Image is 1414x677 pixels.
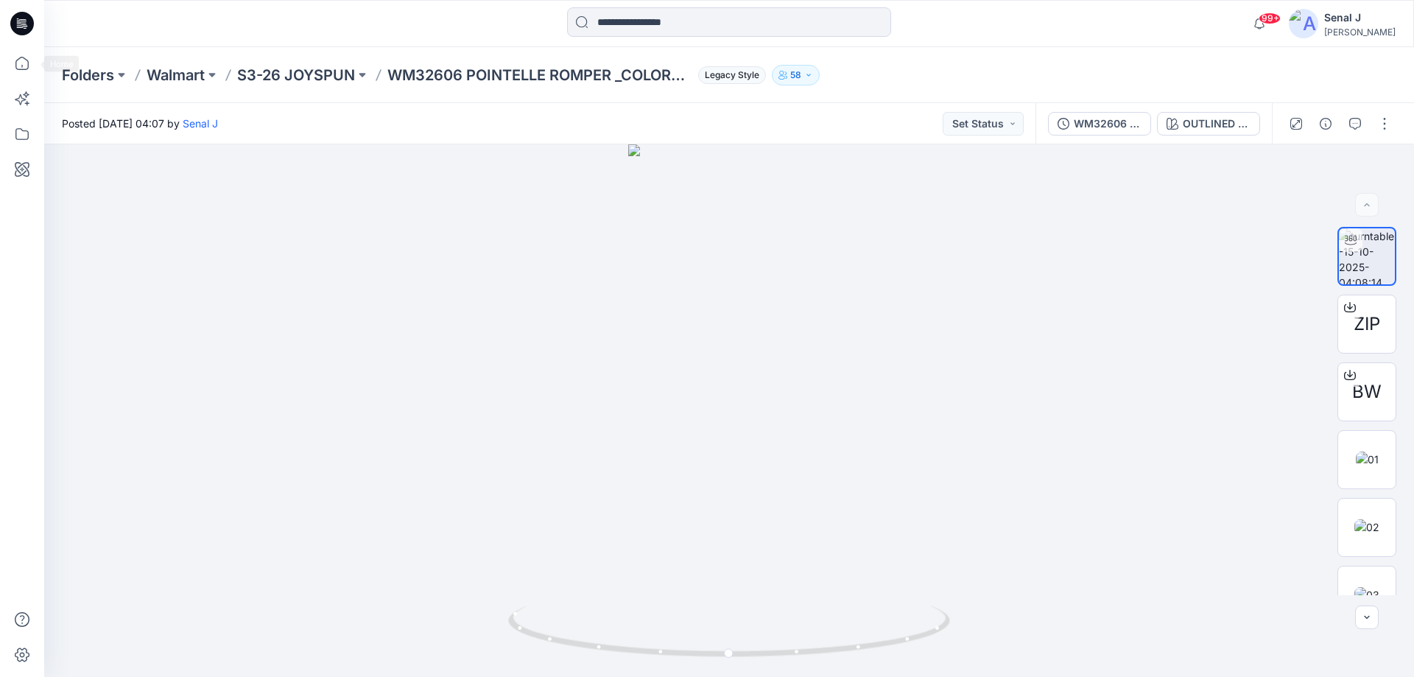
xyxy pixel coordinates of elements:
button: OUTLINED FLOWER WINTER WHITE [1157,112,1260,136]
div: WM32606 POINTELLE ROMPER _COLORWAY_REV3 [1074,116,1142,132]
span: Legacy Style [698,66,766,84]
p: 58 [790,67,801,83]
a: Walmart [147,65,205,85]
a: S3-26 JOYSPUN [237,65,355,85]
div: OUTLINED FLOWER WINTER WHITE [1183,116,1251,132]
a: Folders [62,65,114,85]
span: ZIP [1354,311,1380,337]
p: WM32606 POINTELLE ROMPER _COLORWAY_REV3 [387,65,692,85]
span: 99+ [1259,13,1281,24]
img: 01 [1356,452,1379,467]
span: Posted [DATE] 04:07 by [62,116,218,131]
button: WM32606 POINTELLE ROMPER _COLORWAY_REV3 [1048,112,1151,136]
img: turntable-15-10-2025-04:08:14 [1339,228,1395,284]
button: Details [1314,112,1337,136]
button: Legacy Style [692,65,766,85]
img: 02 [1354,519,1379,535]
button: 58 [772,65,820,85]
div: [PERSON_NAME] [1324,27,1396,38]
div: Senal J [1324,9,1396,27]
a: Senal J [183,117,218,130]
img: avatar [1289,9,1318,38]
img: 03 [1354,587,1379,603]
span: BW [1352,379,1382,405]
